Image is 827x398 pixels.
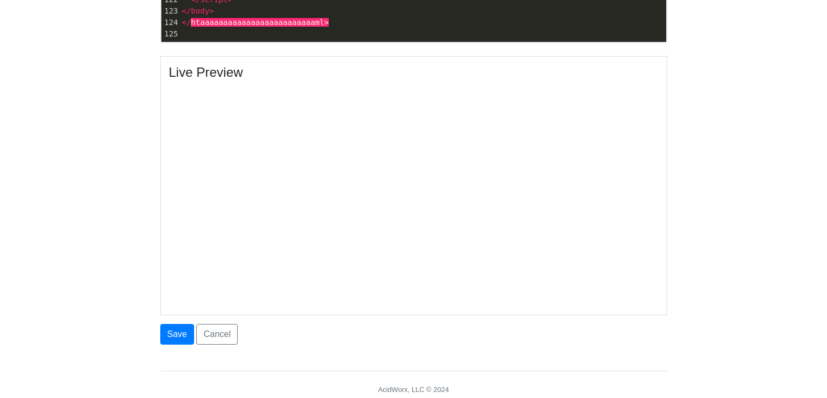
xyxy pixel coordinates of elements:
[169,65,659,81] h4: Live Preview
[378,384,449,395] div: AcidWorx, LLC © 2024
[160,324,194,345] button: Save
[161,17,180,28] div: 124
[182,7,191,15] span: </
[191,18,324,27] span: htaaaaaaaaaaaaaaaaaaaaaaaaaml
[196,324,238,345] a: Cancel
[161,28,180,40] div: 125
[182,18,191,27] span: </
[324,18,329,27] span: >
[191,7,209,15] span: body
[161,5,180,17] div: 123
[209,7,214,15] span: >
